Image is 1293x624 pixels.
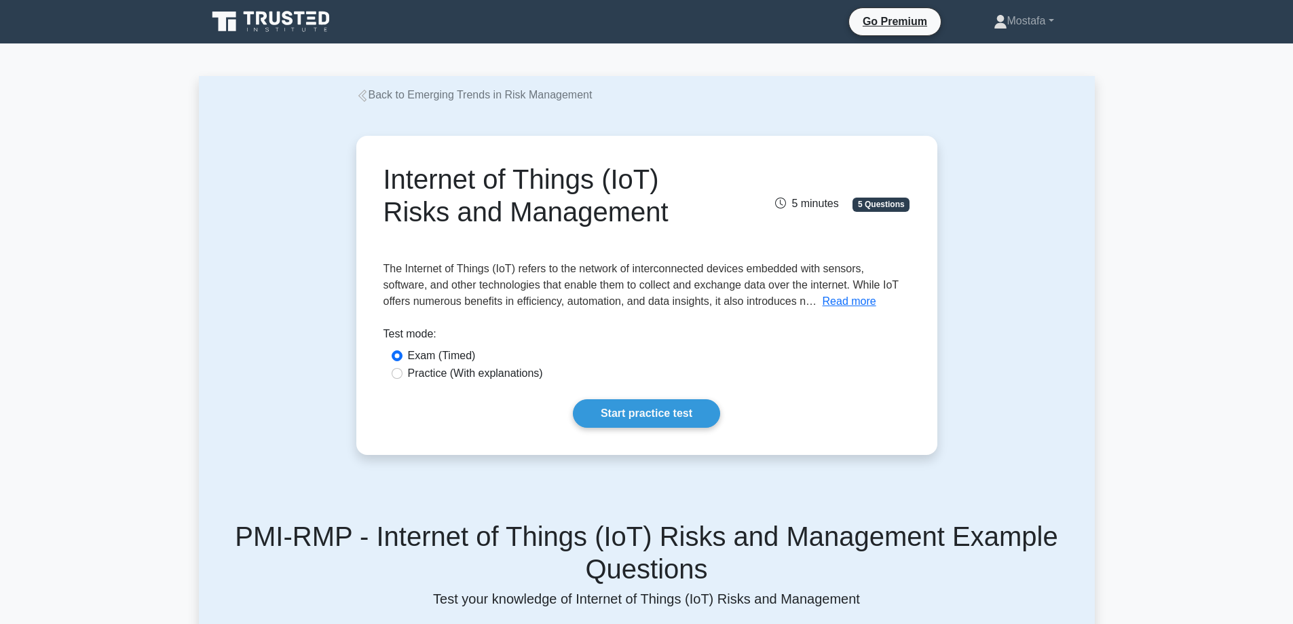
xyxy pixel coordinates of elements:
h1: Internet of Things (IoT) Risks and Management [383,163,729,228]
a: Go Premium [855,13,935,30]
span: The Internet of Things (IoT) refers to the network of interconnected devices embedded with sensor... [383,263,899,307]
span: 5 minutes [775,198,838,209]
div: Test mode: [383,326,910,348]
h5: PMI-RMP - Internet of Things (IoT) Risks and Management Example Questions [215,520,1079,585]
label: Practice (With explanations) [408,365,543,382]
label: Exam (Timed) [408,348,476,364]
p: Test your knowledge of Internet of Things (IoT) Risks and Management [215,591,1079,607]
button: Read more [823,293,876,310]
a: Start practice test [573,399,720,428]
a: Mostafa [961,7,1087,35]
span: 5 Questions [852,198,910,211]
a: Back to Emerging Trends in Risk Management [356,89,593,100]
